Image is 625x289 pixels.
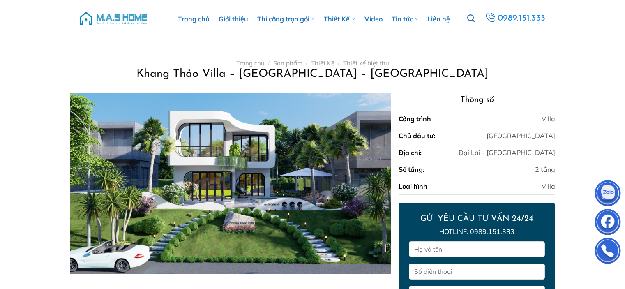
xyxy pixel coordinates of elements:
img: M.A.S HOME – Tổng Thầu Thiết Kế Và Xây Nhà Trọn Gói [78,6,148,31]
img: Facebook [595,211,620,236]
div: 2 tầng [535,164,555,174]
a: Thiết kế biệt thự [343,59,389,67]
h1: Khang Thảo Villa – [GEOGRAPHIC_DATA] – [GEOGRAPHIC_DATA] [80,67,545,81]
span: / [338,59,339,67]
img: Zalo [595,182,620,207]
a: Thiết Kế [311,59,334,67]
img: Khang Thảo Villa - Đại Lải - Vĩnh Phúc 23 [70,93,390,274]
input: Họ và tên [409,241,544,257]
h2: GỬI YÊU CẦU TƯ VẤN 24/24 [409,213,544,224]
p: Hotline: 0989.151.333 [409,227,544,237]
div: [GEOGRAPHIC_DATA] [487,131,555,141]
img: Phone [595,240,620,264]
h3: Thông số [399,93,555,106]
div: Loại hình [399,181,427,191]
div: Villa [542,181,555,191]
div: Đại Lải - [GEOGRAPHIC_DATA] [459,148,555,157]
div: Địa chỉ: [399,148,422,157]
span: / [306,59,307,67]
div: Villa [542,114,555,124]
div: Số tầng: [399,164,424,174]
a: Trang chủ [236,59,265,67]
div: Công trình [399,114,431,124]
div: Chủ đầu tư: [399,131,435,141]
input: Số điện thoại [409,264,544,280]
a: Sản phẩm [273,59,302,67]
a: 0989.151.333 [484,11,547,26]
a: Tìm kiếm [467,10,475,27]
span: 0989.151.333 [498,12,546,25]
span: / [268,59,270,67]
